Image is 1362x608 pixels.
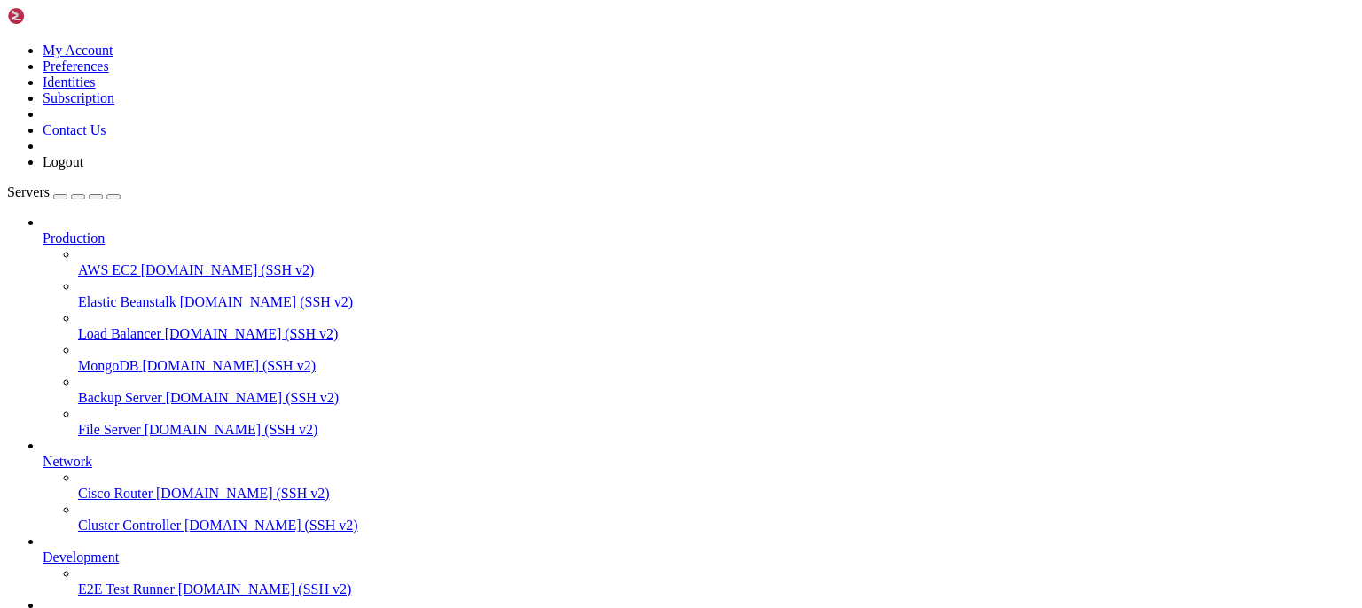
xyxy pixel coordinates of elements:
[156,486,330,501] span: [DOMAIN_NAME] (SSH v2)
[7,180,1131,193] x-row: AllowedIPs = [URL]
[7,260,1131,273] x-row: PublicKey = vk86H6p60FNPW3RhzuBepvoQxyoegd2c+QyW0WPDfUo=
[7,233,1131,246] x-row: [Peer]
[78,581,175,596] span: E2E Test Runner
[43,154,83,169] a: Logout
[43,550,1355,565] a: Development
[145,422,318,437] span: [DOMAIN_NAME] (SSH v2)
[7,184,121,199] a: Servers
[78,565,1355,597] li: E2E Test Runner [DOMAIN_NAME] (SSH v2)
[78,390,162,405] span: Backup Server
[78,374,1355,406] li: Backup Server [DOMAIN_NAME] (SSH v2)
[43,90,114,105] a: Subscription
[78,486,153,501] span: Cisco Router
[78,262,137,277] span: AWS EC2
[43,43,113,58] a: My Account
[78,422,1355,438] a: File Server [DOMAIN_NAME] (SSH v2)
[78,342,1355,374] li: MongoDB [DOMAIN_NAME] (SSH v2)
[78,326,161,341] span: Load Balancer
[166,390,340,405] span: [DOMAIN_NAME] (SSH v2)
[43,74,96,90] a: Identities
[78,294,1355,310] a: Elastic Beanstalk [DOMAIN_NAME] (SSH v2)
[43,438,1355,534] li: Network
[184,518,358,533] span: [DOMAIN_NAME] (SSH v2)
[78,422,141,437] span: File Server
[7,60,1121,74] span: GNU nano 5.9 /opt/amnezia/awg/wg0.conf Modified
[78,502,1355,534] li: Cluster Controller [DOMAIN_NAME] (SSH v2)
[78,326,1355,342] a: Load Balancer [DOMAIN_NAME] (SSH v2)
[78,518,181,533] span: Cluster Controller
[7,153,1131,167] x-row: PresharedKey = ux/zutMw2xvpHX9rMyoMBE1eqYjhWlf1xlpDCINAAH8=
[141,262,315,277] span: [DOMAIN_NAME] (SSH v2)
[180,294,354,309] span: [DOMAIN_NAME] (SSH v2)
[7,100,1131,113] x-row: [Peer]
[78,390,1355,406] a: Backup Server [DOMAIN_NAME] (SSH v2)
[7,7,1131,20] x-row: ListenPort = 32868
[43,454,92,469] span: Network
[165,326,339,341] span: [DOMAIN_NAME] (SSH v2)
[7,184,50,199] span: Servers
[7,7,109,25] img: Shellngn
[7,313,1131,326] x-row: AllowedIPs = [URL]
[7,127,1131,140] x-row: PublicKey = thfeboRAPwenI0QEg5qrvX0zbpXol9LwToNC1lkjKRE=
[43,454,1355,470] a: Network
[43,534,1355,597] li: Development
[43,230,105,246] span: Production
[178,581,352,596] span: [DOMAIN_NAME] (SSH v2)
[78,294,176,309] span: Elastic Beanstalk
[78,518,1355,534] a: Cluster Controller [DOMAIN_NAME] (SSH v2)
[78,486,1355,502] a: Cisco Router [DOMAIN_NAME] (SSH v2)
[43,214,1355,438] li: Production
[78,278,1355,310] li: Elastic Beanstalk [DOMAIN_NAME] (SSH v2)
[7,286,1131,300] x-row: PresharedKey = PMHqp7+uc9mRrExao8YDtltRsiqCVy534RUcPVkTz3Q=
[142,358,316,373] span: [DOMAIN_NAME] (SSH v2)
[43,230,1355,246] a: Production
[7,34,1131,47] x-row: Jc = 2
[78,310,1355,342] li: Load Balancer [DOMAIN_NAME] (SSH v2)
[78,470,1355,502] li: Cisco Router [DOMAIN_NAME] (SSH v2)
[78,358,1355,374] a: MongoDB [DOMAIN_NAME] (SSH v2)
[78,262,1355,278] a: AWS EC2 [DOMAIN_NAME] (SSH v2)
[78,358,138,373] span: MongoDB
[78,246,1355,278] li: AWS EC2 [DOMAIN_NAME] (SSH v2)
[43,122,106,137] a: Contact Us
[181,313,188,326] div: (25, 19)
[43,58,109,74] a: Preferences
[78,581,1355,597] a: E2E Test Runner [DOMAIN_NAME] (SSH v2)
[43,550,119,565] span: Development
[78,406,1355,438] li: File Server [DOMAIN_NAME] (SSH v2)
